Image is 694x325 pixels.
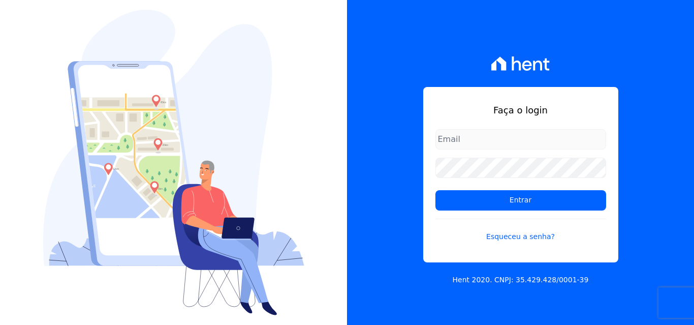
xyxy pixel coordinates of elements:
p: Hent 2020. CNPJ: 35.429.428/0001-39 [453,275,589,285]
a: Esqueceu a senha? [435,219,606,242]
h1: Faça o login [435,103,606,117]
input: Entrar [435,190,606,211]
input: Email [435,129,606,150]
img: Login [43,10,304,315]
